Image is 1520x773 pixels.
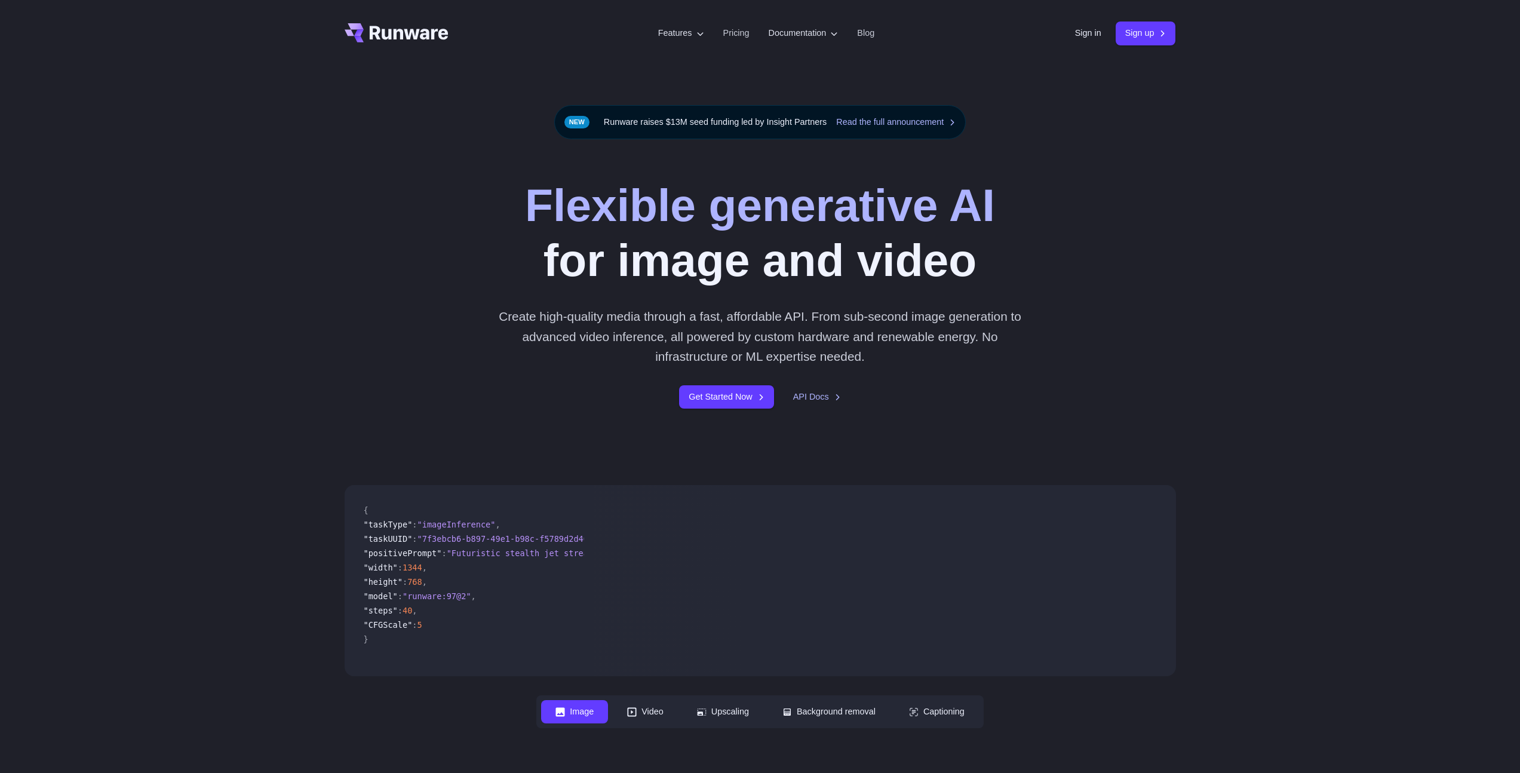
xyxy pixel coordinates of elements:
span: : [412,534,417,544]
span: "taskUUID" [364,534,413,544]
a: Get Started Now [679,385,773,409]
span: : [412,520,417,529]
span: "runware:97@2" [403,591,471,601]
span: 40 [403,606,412,615]
span: "CFGScale" [364,620,413,630]
span: : [398,591,403,601]
span: , [471,591,476,601]
span: "taskType" [364,520,413,529]
p: Create high-quality media through a fast, affordable API. From sub-second image generation to adv... [494,306,1026,366]
div: Runware raises $13M seed funding led by Insight Partners [554,105,966,139]
span: , [422,577,427,587]
button: Image [541,700,608,723]
span: "steps" [364,606,398,615]
strong: Flexible generative AI [525,179,995,231]
button: Video [613,700,678,723]
span: { [364,505,369,515]
span: "imageInference" [417,520,496,529]
span: , [495,520,500,529]
button: Upscaling [683,700,763,723]
h1: for image and video [525,177,995,287]
span: "height" [364,577,403,587]
label: Documentation [769,26,839,40]
span: , [412,606,417,615]
span: "7f3ebcb6-b897-49e1-b98c-f5789d2d40d7" [417,534,603,544]
span: "positivePrompt" [364,548,442,558]
span: "model" [364,591,398,601]
button: Captioning [895,700,979,723]
span: , [422,563,427,572]
span: 5 [417,620,422,630]
a: Sign in [1075,26,1101,40]
label: Features [658,26,704,40]
span: "width" [364,563,398,572]
span: : [398,606,403,615]
a: Pricing [723,26,750,40]
span: 1344 [403,563,422,572]
a: Blog [857,26,874,40]
a: Read the full announcement [836,115,956,129]
a: API Docs [793,390,841,404]
button: Background removal [768,700,890,723]
span: 768 [407,577,422,587]
span: "Futuristic stealth jet streaking through a neon-lit cityscape with glowing purple exhaust" [447,548,892,558]
a: Sign up [1116,22,1176,45]
span: : [441,548,446,558]
a: Go to / [345,23,449,42]
span: : [403,577,407,587]
span: } [364,634,369,644]
span: : [412,620,417,630]
span: : [398,563,403,572]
